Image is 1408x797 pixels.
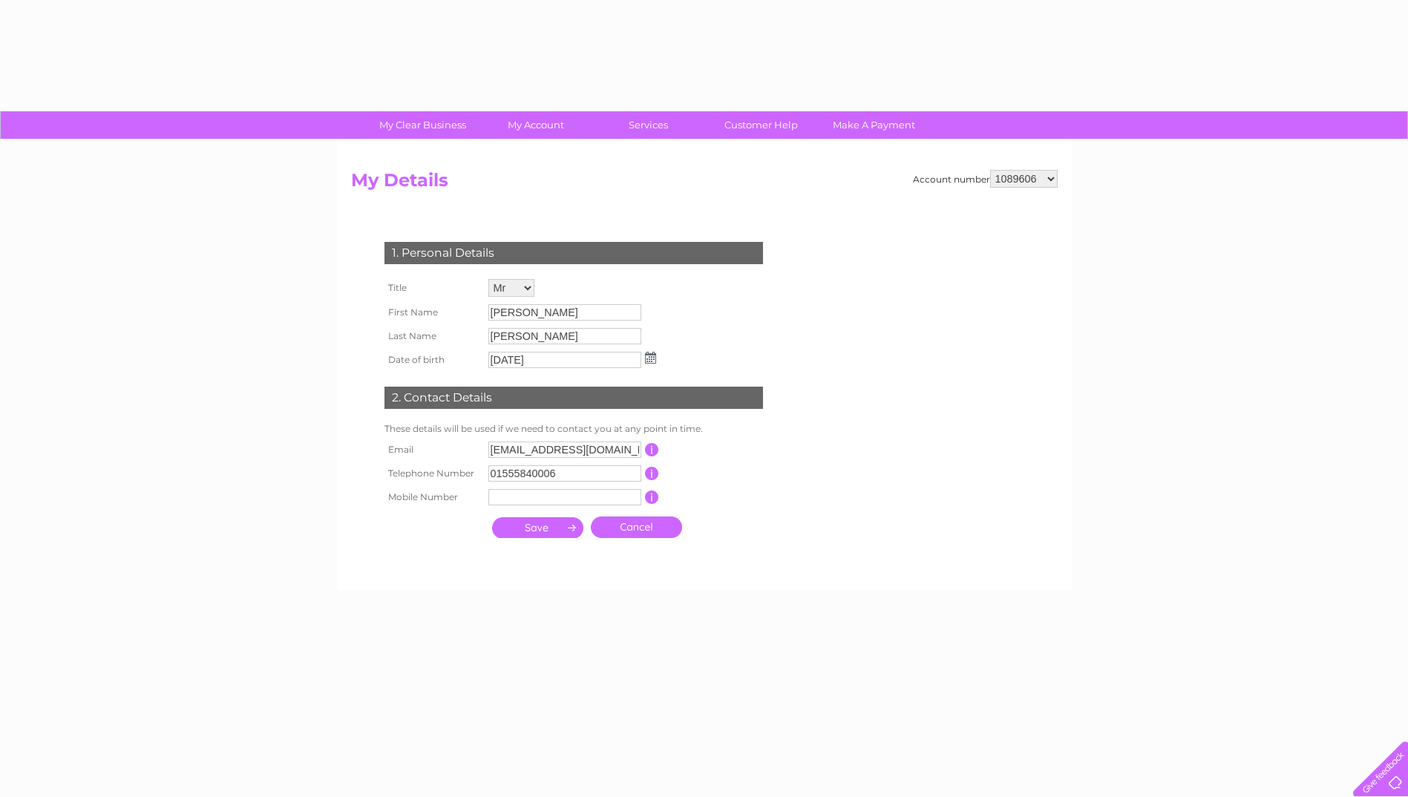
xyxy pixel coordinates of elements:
[645,491,659,504] input: Information
[381,420,767,438] td: These details will be used if we need to contact you at any point in time.
[492,517,583,538] input: Submit
[381,485,485,509] th: Mobile Number
[587,111,710,139] a: Services
[645,352,656,364] img: ...
[381,301,485,324] th: First Name
[381,438,485,462] th: Email
[813,111,935,139] a: Make A Payment
[645,467,659,480] input: Information
[361,111,484,139] a: My Clear Business
[381,324,485,348] th: Last Name
[384,242,763,264] div: 1. Personal Details
[700,111,822,139] a: Customer Help
[913,170,1058,188] div: Account number
[351,170,1058,198] h2: My Details
[591,516,682,538] a: Cancel
[645,443,659,456] input: Information
[474,111,597,139] a: My Account
[381,462,485,485] th: Telephone Number
[384,387,763,409] div: 2. Contact Details
[381,275,485,301] th: Title
[381,348,485,372] th: Date of birth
